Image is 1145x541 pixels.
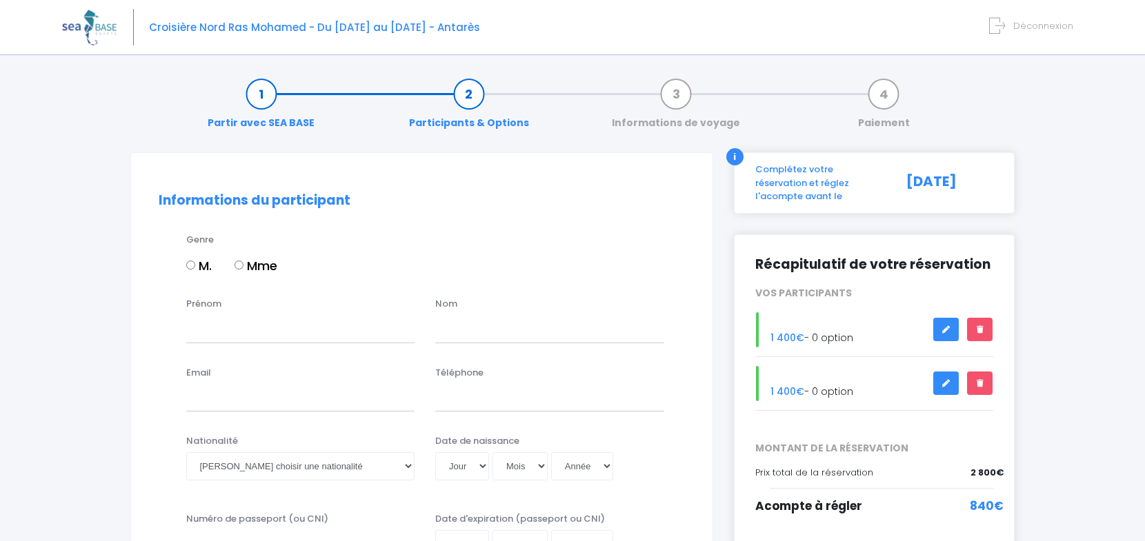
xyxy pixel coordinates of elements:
span: Déconnexion [1013,19,1073,32]
span: 2 800€ [970,466,1004,480]
label: Date d'expiration (passeport ou CNI) [435,512,605,526]
label: Mme [235,256,277,275]
input: M. [186,261,195,269]
label: Nom [435,297,457,311]
div: - 0 option [745,312,1004,347]
h2: Récapitulatif de votre réservation [755,256,994,273]
a: Paiement [851,87,917,130]
label: Numéro de passeport (ou CNI) [186,512,328,526]
div: [DATE] [896,163,1004,203]
div: - 0 option [745,366,1004,401]
a: Informations de voyage [605,87,747,130]
span: Prix total de la réservation [755,466,873,479]
div: i [726,148,744,165]
label: M. [186,256,212,275]
label: Email [186,366,211,380]
label: Nationalité [186,434,238,448]
span: Croisière Nord Ras Mohamed - Du [DATE] au [DATE] - Antarès [149,20,480,34]
input: Mme [235,261,243,269]
label: Genre [186,233,214,247]
span: 1 400€ [770,385,804,398]
a: Partir avec SEA BASE [201,87,321,130]
label: Téléphone [435,366,484,380]
span: Acompte à régler [755,498,862,514]
div: Complétez votre réservation et réglez l'acompte avant le [745,163,896,203]
span: 840€ [970,498,1004,516]
span: MONTANT DE LA RÉSERVATION [745,441,1004,456]
label: Prénom [186,297,221,311]
span: 1 400€ [770,331,804,345]
div: VOS PARTICIPANTS [745,286,1004,300]
label: Date de naissance [435,434,519,448]
a: Participants & Options [402,87,536,130]
h2: Informations du participant [159,193,685,209]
